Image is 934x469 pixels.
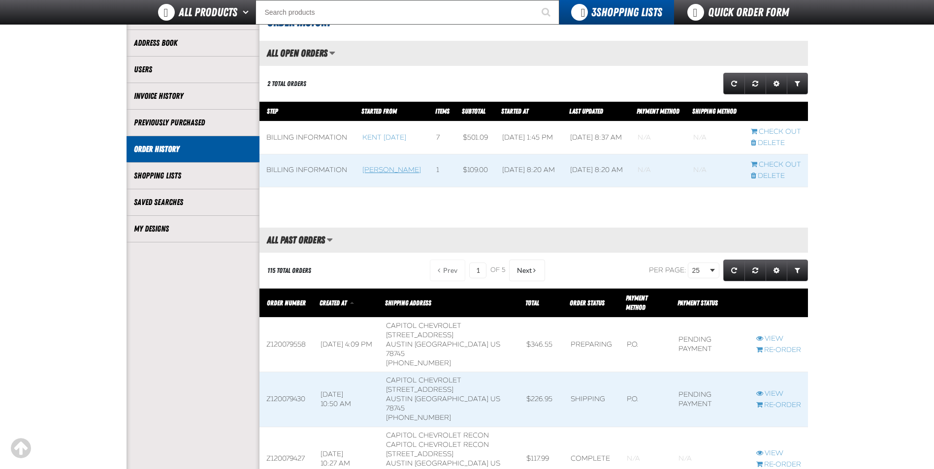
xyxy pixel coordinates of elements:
input: Current page number [469,263,486,278]
button: Next Page [509,260,545,281]
span: Started From [361,107,397,115]
td: [DATE] 8:37 AM [563,121,631,154]
bdo: 78745 [386,404,405,412]
span: [GEOGRAPHIC_DATA] [415,340,488,349]
a: Saved Searches [134,197,252,208]
a: Subtotal [462,107,485,115]
button: Manage grid views. Current view is All Past Orders [326,232,333,248]
td: Z120079430 [259,372,314,427]
td: $226.95 [519,372,564,427]
bdo: [PHONE_NUMBER] [386,359,451,367]
a: Refresh grid action [723,73,745,94]
a: My Designs [134,223,252,234]
span: Started At [501,107,528,115]
td: 7 [429,121,456,154]
span: Next Page [517,266,532,274]
td: [DATE] 8:20 AM [563,154,631,187]
span: [GEOGRAPHIC_DATA] [415,395,488,403]
td: $501.09 [456,121,495,154]
td: $346.55 [519,318,564,372]
td: [DATE] 10:50 AM [314,372,379,427]
span: Per page: [649,266,686,274]
span: [STREET_ADDRESS] [386,385,453,394]
span: AUSTIN [386,340,413,349]
span: [STREET_ADDRESS] [386,450,453,458]
td: [DATE] 8:20 AM [495,154,563,187]
a: Reset grid action [744,260,766,281]
a: Order Number [267,299,306,307]
a: Expand or Collapse Grid Filters [787,73,808,94]
a: Last Updated [569,107,603,115]
span: US [490,340,500,349]
a: Delete checkout started from Jorge Rocha [751,172,801,181]
button: Manage grid views. Current view is All Open Orders [329,45,335,61]
th: Row actions [749,289,808,318]
td: Preparing [564,318,620,372]
a: Refresh grid action [723,260,745,281]
b: Capitol Chevrolet Recon [386,431,489,440]
bdo: 78745 [386,350,405,358]
a: Payment Method [637,107,679,115]
span: Payment Status [677,299,718,307]
span: Capitol Chevrolet [386,376,461,384]
a: Re-Order Z120079430 order [756,401,801,410]
div: 115 Total Orders [267,266,311,275]
a: Kent [DATE] [362,133,406,142]
a: Re-Order Z120079558 order [756,346,801,355]
a: View Z120079427 order [756,449,801,458]
td: Blank [686,154,743,187]
td: [DATE] 1:45 PM [495,121,563,154]
bdo: [PHONE_NUMBER] [386,413,451,422]
span: AUSTIN [386,459,413,468]
a: Shopping Lists [134,170,252,181]
td: P.O. [620,318,672,372]
h2: All Past Orders [259,234,325,245]
a: Users [134,64,252,75]
span: Capitol Chevrolet [386,322,461,330]
a: Continue checkout started from Kent 10.21.2021 [751,127,801,137]
td: $109.00 [456,154,495,187]
a: Delete checkout started from Kent 10.21.2021 [751,139,801,148]
span: Shopping Lists [591,5,662,19]
span: Order Status [570,299,605,307]
th: Row actions [744,102,808,121]
span: Step [267,107,278,115]
span: Items [435,107,450,115]
a: Invoice History [134,90,252,102]
a: View Z120079558 order [756,334,801,344]
a: Continue checkout started from Jorge Rocha [751,160,801,170]
div: Billing Information [266,133,349,143]
div: Scroll to the top [10,438,32,459]
td: 1 [429,154,456,187]
span: Capitol Chevrolet Recon [386,440,489,449]
td: Pending payment [672,318,749,372]
span: Shipping Method [692,107,737,115]
td: Shipping [564,372,620,427]
span: Payment Method [626,294,647,311]
td: Pending payment [672,372,749,427]
div: Billing Information [266,166,349,175]
a: Expand or Collapse Grid Filters [787,260,808,281]
span: Shipping Address [385,299,431,307]
td: Blank [686,121,743,154]
a: Previously Purchased [134,117,252,128]
span: 25 [692,265,708,276]
a: Order History [134,144,252,155]
td: Blank [631,154,686,187]
a: Created At [320,299,348,307]
a: Total [525,299,539,307]
span: All Products [179,3,237,21]
span: [GEOGRAPHIC_DATA] [415,459,488,468]
a: Expand or Collapse Grid Settings [766,73,787,94]
td: Blank [631,121,686,154]
td: [DATE] 4:09 PM [314,318,379,372]
a: Address Book [134,37,252,49]
span: [STREET_ADDRESS] [386,331,453,339]
td: Z120079558 [259,318,314,372]
a: View Z120079430 order [756,389,801,399]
